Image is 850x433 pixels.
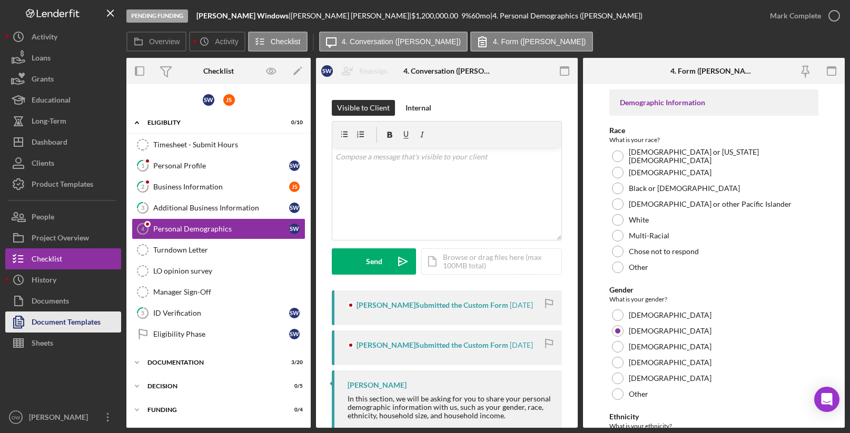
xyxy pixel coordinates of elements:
[153,140,305,149] div: Timesheet - Submit Hours
[153,309,289,317] div: ID Verification
[132,260,305,281] a: LO opinion survey
[5,153,121,174] a: Clients
[629,231,669,240] label: Multi-Racial
[5,26,121,47] button: Activity
[348,381,407,389] div: [PERSON_NAME]
[147,383,276,389] div: Decision
[5,174,121,195] button: Product Templates
[32,227,89,251] div: Project Overview
[406,100,431,116] div: Internal
[141,183,144,190] tspan: 2
[284,407,303,413] div: 0 / 4
[814,387,839,412] div: Open Intercom Messenger
[126,32,186,52] button: Overview
[289,160,300,171] div: S W
[32,206,54,230] div: People
[32,110,66,134] div: Long-Term
[332,248,416,275] button: Send
[629,247,699,256] label: Chose not to respond
[132,176,305,197] a: 2Business InformationJS
[153,267,305,275] div: LO opinion survey
[5,290,121,311] button: Documents
[289,224,300,234] div: S W
[5,89,121,110] button: Educational
[271,37,301,46] label: Checklist
[5,47,121,68] button: Loans
[470,32,593,52] button: 4. Form ([PERSON_NAME])
[284,383,303,389] div: 0 / 5
[5,269,121,290] button: History
[490,12,643,20] div: | 4. Personal Demographics ([PERSON_NAME])
[461,12,471,20] div: 9 %
[32,26,57,50] div: Activity
[770,5,821,26] div: Mark Complete
[291,12,411,20] div: [PERSON_NAME] [PERSON_NAME] |
[609,126,819,135] div: Race
[32,290,69,314] div: Documents
[289,203,300,213] div: S W
[5,248,121,269] button: Checklist
[411,12,461,20] div: $1,200,000.00
[32,89,71,113] div: Educational
[342,37,461,46] label: 4. Conversation ([PERSON_NAME])
[284,359,303,366] div: 3 / 20
[141,309,144,316] tspan: 5
[132,303,305,324] a: 5ID VerificationSW
[12,415,21,420] text: OW
[357,341,508,349] div: [PERSON_NAME] Submitted the Custom Form
[153,246,305,254] div: Turndown Letter
[629,358,711,367] label: [DEMOGRAPHIC_DATA]
[132,197,305,218] a: 3Additional Business InformationSW
[609,294,819,305] div: What is your gender?
[132,324,305,345] a: Eligibility PhaseSW
[248,32,308,52] button: Checklist
[132,134,305,155] a: Timesheet - Submit Hours
[510,341,533,349] time: 2025-05-29 16:29
[5,333,121,354] a: Sheets
[5,132,121,153] a: Dashboard
[337,100,390,116] div: Visible to Client
[629,184,740,193] label: Black or [DEMOGRAPHIC_DATA]
[609,421,819,431] div: What is your ethnicity?
[629,390,648,398] label: Other
[348,395,551,420] div: In this section, we will be asking for you to share your personal demographic information with us...
[5,227,121,248] button: Project Overview
[196,12,291,20] div: |
[153,225,289,233] div: Personal Demographics
[203,94,214,106] div: S W
[32,248,62,272] div: Checklist
[316,61,398,82] button: SWReassign
[609,286,819,294] div: Gender
[32,153,54,176] div: Clients
[629,343,711,351] label: [DEMOGRAPHIC_DATA]
[629,263,648,271] label: Other
[319,32,468,52] button: 4. Conversation ([PERSON_NAME])
[471,12,490,20] div: 60 mo
[32,311,101,335] div: Document Templates
[629,200,792,208] label: [DEMOGRAPHIC_DATA] or other Pacific Islander
[132,155,305,176] a: 1Personal ProfileSW
[609,412,819,421] div: Ethnicity
[32,132,67,155] div: Dashboard
[132,239,305,260] a: Turndown Letter
[5,206,121,227] button: People
[32,47,51,71] div: Loans
[147,359,276,366] div: Documentation
[493,37,586,46] label: 4. Form ([PERSON_NAME])
[609,135,819,145] div: What is your race?
[629,311,711,319] label: [DEMOGRAPHIC_DATA]
[5,311,121,333] a: Document Templates
[126,9,188,23] div: Pending Funding
[5,407,121,428] button: OW[PERSON_NAME]
[153,183,289,191] div: Business Information
[670,67,758,75] div: 4. Form ([PERSON_NAME])
[629,216,649,224] label: White
[26,407,95,430] div: [PERSON_NAME]
[32,269,56,293] div: History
